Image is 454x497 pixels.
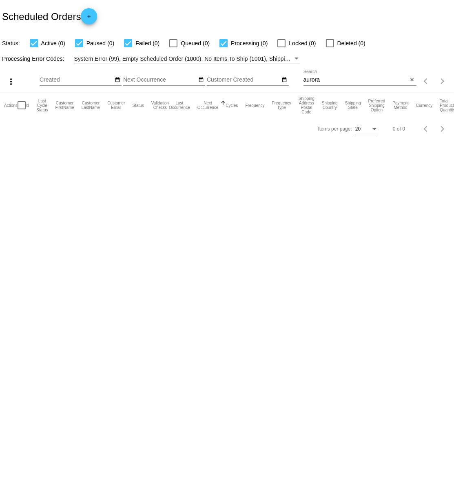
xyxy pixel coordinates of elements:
[26,103,29,108] button: Change sorting for Id
[392,101,408,110] button: Change sorting for PaymentMethod.Type
[2,40,20,47] span: Status:
[318,126,352,132] div: Items per page:
[345,101,361,110] button: Change sorting for ShippingState
[289,38,316,48] span: Locked (0)
[40,77,113,83] input: Created
[416,103,433,108] button: Change sorting for CurrencyIso
[409,77,415,83] mat-icon: close
[245,103,264,108] button: Change sorting for Frequency
[434,121,451,137] button: Next page
[36,99,48,112] button: Change sorting for LastProcessingCycleId
[181,38,210,48] span: Queued (0)
[408,76,416,84] button: Clear
[4,93,18,118] mat-header-cell: Actions
[82,101,100,110] button: Change sorting for CustomerLastName
[355,126,378,132] mat-select: Items per page:
[434,73,451,89] button: Next page
[2,55,64,62] span: Processing Error Codes:
[107,101,125,110] button: Change sorting for CustomerEmail
[84,13,94,23] mat-icon: add
[299,96,314,114] button: Change sorting for ShippingPostcode
[226,103,238,108] button: Change sorting for Cycles
[151,93,169,118] mat-header-cell: Validation Checks
[368,99,385,112] button: Change sorting for PreferredShippingOption
[322,101,338,110] button: Change sorting for ShippingCountry
[169,101,190,110] button: Change sorting for LastOccurrenceUtc
[133,103,144,108] button: Change sorting for Status
[135,38,159,48] span: Failed (0)
[418,121,434,137] button: Previous page
[55,101,74,110] button: Change sorting for CustomerFirstName
[207,77,280,83] input: Customer Created
[197,101,219,110] button: Change sorting for NextOccurrenceUtc
[393,126,405,132] div: 0 of 0
[198,77,204,83] mat-icon: date_range
[355,126,361,132] span: 20
[74,54,300,64] mat-select: Filter by Processing Error Codes
[86,38,114,48] span: Paused (0)
[123,77,197,83] input: Next Occurrence
[272,101,291,110] button: Change sorting for FrequencyType
[7,77,16,87] mat-icon: more_vert
[41,38,65,48] span: Active (0)
[231,38,268,48] span: Processing (0)
[418,73,434,89] button: Previous page
[303,77,408,83] input: Search
[282,77,288,83] mat-icon: date_range
[115,77,120,83] mat-icon: date_range
[2,8,97,24] h2: Scheduled Orders
[337,38,365,48] span: Deleted (0)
